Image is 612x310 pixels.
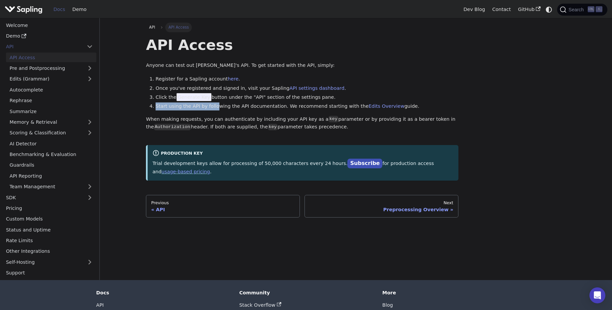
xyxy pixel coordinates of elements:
[544,5,554,14] button: Switch between dark and light mode (currently system mode)
[153,150,454,158] div: Production Key
[146,23,158,32] a: API
[557,4,607,16] button: Search (Ctrl+K)
[6,64,96,73] a: Pre and Postprocessing
[328,116,338,122] code: key
[2,236,96,245] a: Rate Limits
[460,4,488,15] a: Dev Blog
[2,214,96,224] a: Custom Models
[146,23,458,32] nav: Breadcrumbs
[6,160,96,170] a: Guardrails
[310,207,453,213] div: Preprocessing Overview
[290,85,344,91] a: API settings dashboard
[146,36,458,54] h1: API Access
[156,75,458,83] li: Register for a Sapling account .
[96,290,230,296] div: Docs
[6,150,96,159] a: Benchmarking & Evaluation
[2,20,96,30] a: Welcome
[5,5,45,14] a: Sapling.ai
[5,5,43,14] img: Sapling.ai
[2,246,96,256] a: Other Integrations
[165,23,192,32] span: API Access
[310,200,453,206] div: Next
[177,93,212,101] span: Generate Key
[239,290,373,296] div: Community
[146,62,458,70] p: Anyone can test out [PERSON_NAME]'s API. To get started with the API, simply:
[2,204,96,213] a: Pricing
[6,85,96,94] a: Autocomplete
[305,195,458,218] a: NextPreprocessing Overview
[369,103,405,109] a: Edits Overview
[83,193,96,202] button: Expand sidebar category 'SDK'
[382,302,393,308] a: Blog
[50,4,69,15] a: Docs
[596,6,602,12] kbd: K
[566,7,588,12] span: Search
[2,257,96,267] a: Self-Hosting
[96,302,104,308] a: API
[6,182,96,192] a: Team Management
[156,102,458,110] li: Start using the API by following the API documentation. We recommend starting with the guide.
[2,225,96,234] a: Status and Uptime
[6,139,96,148] a: AI Detector
[151,207,295,213] div: API
[2,31,96,41] a: Demo
[6,171,96,181] a: API Reporting
[589,287,605,303] div: Open Intercom Messenger
[6,96,96,105] a: Rephrase
[154,124,191,130] code: Authorization
[2,268,96,278] a: Support
[153,159,454,176] p: Trial development keys allow for processing of 50,000 characters every 24 hours. for production a...
[489,4,515,15] a: Contact
[2,193,83,202] a: SDK
[69,4,90,15] a: Demo
[151,200,295,206] div: Previous
[347,159,382,168] a: Subscribe
[514,4,544,15] a: GitHub
[146,115,458,131] p: When making requests, you can authenticate by including your API key as a parameter or by providi...
[156,84,458,92] li: Once you've registered and signed in, visit your Sapling .
[2,42,83,52] a: API
[6,74,96,84] a: Edits (Grammar)
[6,53,96,62] a: API Access
[228,76,238,81] a: here
[239,302,281,308] a: Stack Overflow
[382,290,516,296] div: More
[6,117,96,127] a: Memory & Retrieval
[268,124,278,130] code: key
[6,128,96,138] a: Scoring & Classification
[146,195,300,218] a: PreviousAPI
[6,106,96,116] a: Summarize
[149,25,155,30] span: API
[146,195,458,218] nav: Docs pages
[162,169,210,174] a: usage-based pricing
[83,42,96,52] button: Collapse sidebar category 'API'
[156,93,458,101] li: Click the button under the "API" section of the settings pane.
